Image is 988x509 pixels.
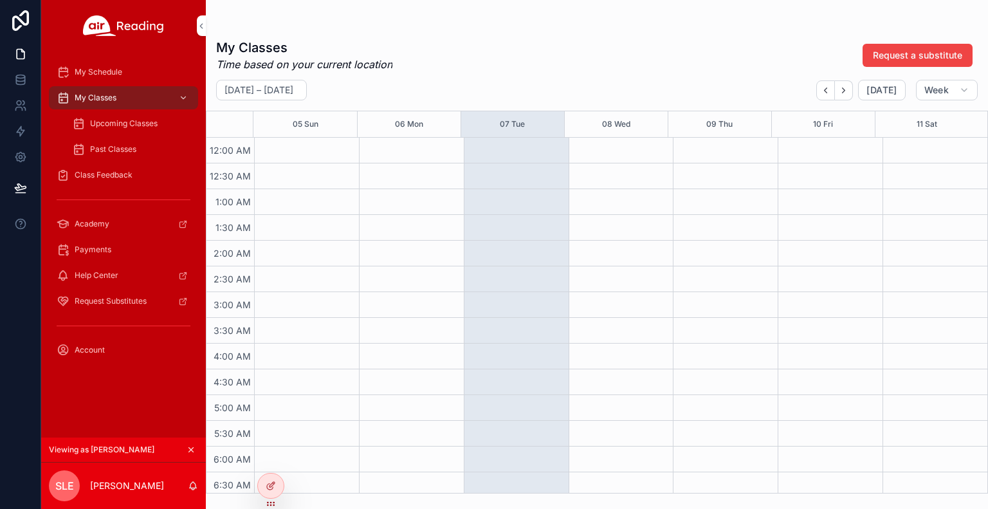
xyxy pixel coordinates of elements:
[75,270,118,281] span: Help Center
[49,338,198,362] a: Account
[210,299,254,310] span: 3:00 AM
[835,80,853,100] button: Next
[49,290,198,313] a: Request Substitutes
[75,170,133,180] span: Class Feedback
[210,454,254,465] span: 6:00 AM
[210,376,254,387] span: 4:30 AM
[813,111,833,137] button: 10 Fri
[49,445,154,455] span: Viewing as [PERSON_NAME]
[83,15,164,36] img: App logo
[49,212,198,236] a: Academy
[49,86,198,109] a: My Classes
[49,264,198,287] a: Help Center
[211,428,254,439] span: 5:30 AM
[206,145,254,156] span: 12:00 AM
[75,345,105,355] span: Account
[216,57,392,72] em: Time based on your current location
[75,296,147,306] span: Request Substitutes
[916,80,978,100] button: Week
[75,93,116,103] span: My Classes
[500,111,525,137] button: 07 Tue
[224,84,293,97] h2: [DATE] – [DATE]
[75,219,109,229] span: Academy
[873,49,962,62] span: Request a substitute
[49,238,198,261] a: Payments
[90,118,158,129] span: Upcoming Classes
[210,325,254,336] span: 3:30 AM
[211,402,254,413] span: 5:00 AM
[212,196,254,207] span: 1:00 AM
[293,111,318,137] button: 05 Sun
[395,111,423,137] button: 06 Mon
[602,111,630,137] button: 08 Wed
[866,84,897,96] span: [DATE]
[206,171,254,181] span: 12:30 AM
[64,112,198,135] a: Upcoming Classes
[216,39,392,57] h1: My Classes
[858,80,905,100] button: [DATE]
[75,245,111,255] span: Payments
[863,44,973,67] button: Request a substitute
[917,111,937,137] button: 11 Sat
[212,222,254,233] span: 1:30 AM
[210,479,254,490] span: 6:30 AM
[55,478,74,494] span: SLE
[90,144,136,154] span: Past Classes
[49,163,198,187] a: Class Feedback
[49,60,198,84] a: My Schedule
[706,111,733,137] button: 09 Thu
[210,351,254,362] span: 4:00 AM
[816,80,835,100] button: Back
[90,479,164,492] p: [PERSON_NAME]
[210,248,254,259] span: 2:00 AM
[64,138,198,161] a: Past Classes
[210,273,254,284] span: 2:30 AM
[75,67,122,77] span: My Schedule
[924,84,949,96] span: Week
[41,51,206,378] div: scrollable content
